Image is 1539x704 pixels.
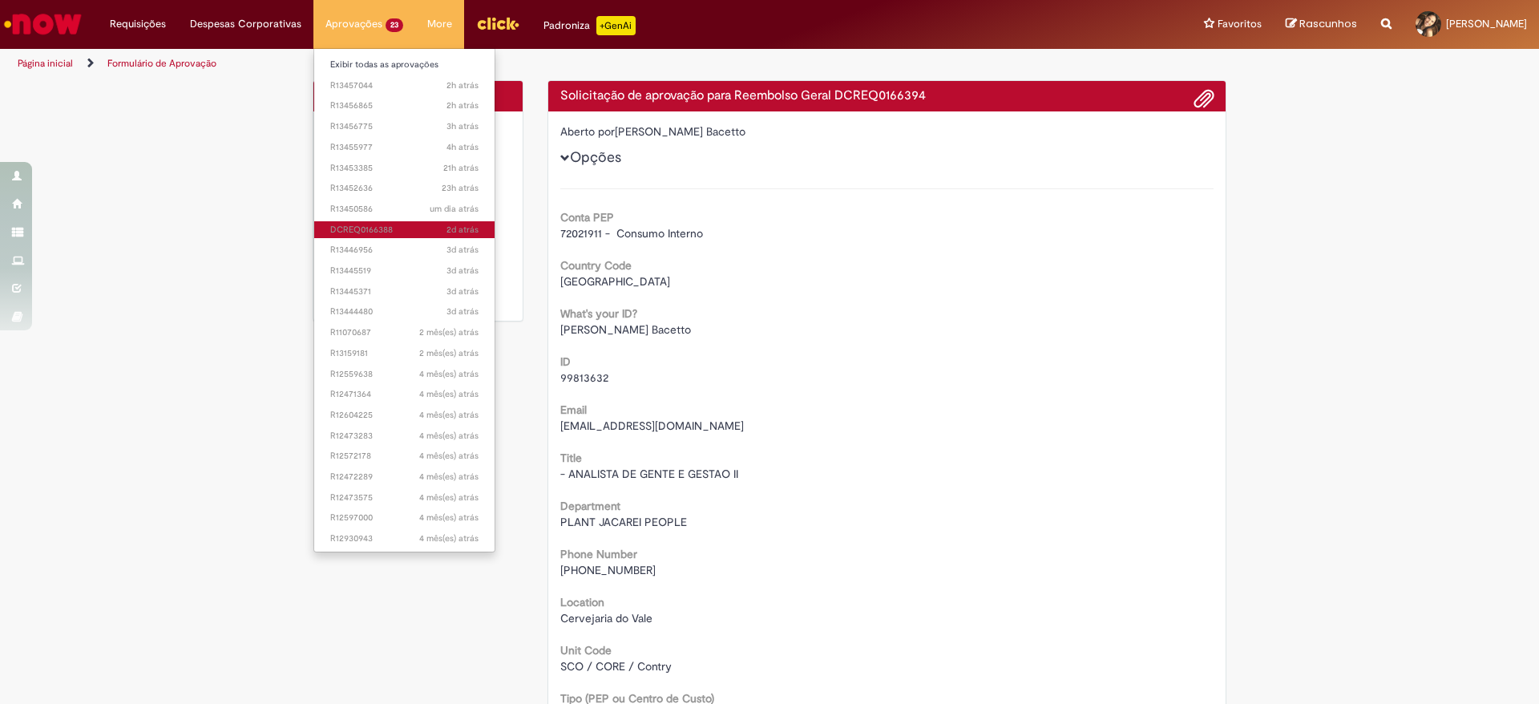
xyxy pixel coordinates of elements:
[446,285,479,297] span: 3d atrás
[1218,16,1262,32] span: Favoritos
[314,324,495,342] a: Aberto R11070687 :
[446,265,479,277] span: 3d atrás
[314,509,495,527] a: Aberto R12597000 :
[560,515,687,529] span: PLANT JACAREI PEOPLE
[314,427,495,445] a: Aberto R12473283 :
[386,18,403,32] span: 23
[330,347,479,360] span: R13159181
[419,471,479,483] span: 4 mês(es) atrás
[560,643,612,657] b: Unit Code
[330,99,479,112] span: R13456865
[314,468,495,486] a: Aberto R12472289 :
[560,226,703,241] span: 72021911 - Consumo Interno
[419,430,479,442] span: 4 mês(es) atrás
[560,354,571,369] b: ID
[427,16,452,32] span: More
[330,492,479,504] span: R12473575
[446,141,479,153] span: 4h atrás
[443,162,479,174] span: 21h atrás
[560,123,615,140] label: Aberto por
[314,200,495,218] a: Aberto R13450586 :
[560,89,1214,103] h4: Solicitação de aprovação para Reembolso Geral DCREQ0166394
[107,57,216,70] a: Formulário de Aprovação
[330,388,479,401] span: R12471364
[419,450,479,462] span: 4 mês(es) atrás
[330,471,479,483] span: R12472289
[330,203,479,216] span: R13450586
[443,162,479,174] time: 27/08/2025 16:00:58
[446,99,479,111] span: 2h atrás
[314,447,495,465] a: Aberto R12572178 :
[430,203,479,215] span: um dia atrás
[419,347,479,359] time: 25/06/2025 09:03:06
[419,492,479,504] span: 4 mês(es) atrás
[419,512,479,524] time: 06/05/2025 23:48:58
[560,547,637,561] b: Phone Number
[314,97,495,115] a: Aberto R13456865 :
[314,56,495,74] a: Exibir todas as aprovações
[419,368,479,380] span: 4 mês(es) atrás
[330,224,479,237] span: DCREQ0166388
[325,16,382,32] span: Aprovações
[419,409,479,421] span: 4 mês(es) atrás
[330,244,479,257] span: R13446956
[446,141,479,153] time: 28/08/2025 09:02:24
[430,203,479,215] time: 27/08/2025 06:36:58
[314,386,495,403] a: Aberto R12471364 :
[446,305,479,318] time: 25/08/2025 14:15:07
[314,345,495,362] a: Aberto R13159181 :
[419,347,479,359] span: 2 mês(es) atrás
[446,224,479,236] time: 26/08/2025 15:54:03
[314,118,495,136] a: Aberto R13456775 :
[560,563,656,577] span: [PHONE_NUMBER]
[314,489,495,507] a: Aberto R12473575 :
[419,409,479,421] time: 06/05/2025 23:48:59
[419,532,479,544] time: 18/04/2025 22:18:09
[476,11,519,35] img: click_logo_yellow_360x200.png
[314,221,495,239] a: Aberto DCREQ0166388 :
[419,326,479,338] span: 2 mês(es) atrás
[314,160,495,177] a: Aberto R13453385 :
[446,120,479,132] time: 28/08/2025 10:42:02
[446,285,479,297] time: 25/08/2025 16:19:26
[560,403,587,417] b: Email
[1446,17,1527,30] span: [PERSON_NAME]
[560,370,608,385] span: 99813632
[314,530,495,548] a: Aberto R12930943 :
[314,366,495,383] a: Aberto R12559638 :
[419,450,479,462] time: 06/05/2025 23:48:59
[330,305,479,318] span: R13444480
[419,388,479,400] time: 06/05/2025 23:49:00
[419,471,479,483] time: 06/05/2025 23:48:59
[560,306,637,321] b: What's your ID?
[560,322,691,337] span: [PERSON_NAME] Bacetto
[560,419,744,433] span: [EMAIL_ADDRESS][DOMAIN_NAME]
[442,182,479,194] time: 27/08/2025 14:04:21
[560,123,1214,144] div: [PERSON_NAME] Bacetto
[419,368,479,380] time: 06/05/2025 23:49:00
[419,430,479,442] time: 06/05/2025 23:48:59
[314,283,495,301] a: Aberto R13445371 :
[313,48,495,552] ul: Aprovações
[560,467,738,481] span: - ANALISTA DE GENTE E GESTAO II
[446,224,479,236] span: 2d atrás
[560,499,620,513] b: Department
[419,388,479,400] span: 4 mês(es) atrás
[314,303,495,321] a: Aberto R13444480 :
[446,244,479,256] span: 3d atrás
[560,611,652,625] span: Cervejaria do Vale
[446,99,479,111] time: 28/08/2025 10:53:25
[330,409,479,422] span: R12604225
[330,141,479,154] span: R13455977
[446,265,479,277] time: 25/08/2025 16:42:19
[330,79,479,92] span: R13457044
[314,407,495,424] a: Aberto R12604225 :
[1299,16,1357,31] span: Rascunhos
[18,57,73,70] a: Página inicial
[110,16,166,32] span: Requisições
[330,285,479,298] span: R13445371
[2,8,84,40] img: ServiceNow
[419,326,479,338] time: 07/07/2025 15:15:34
[330,512,479,524] span: R12597000
[330,120,479,133] span: R13456775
